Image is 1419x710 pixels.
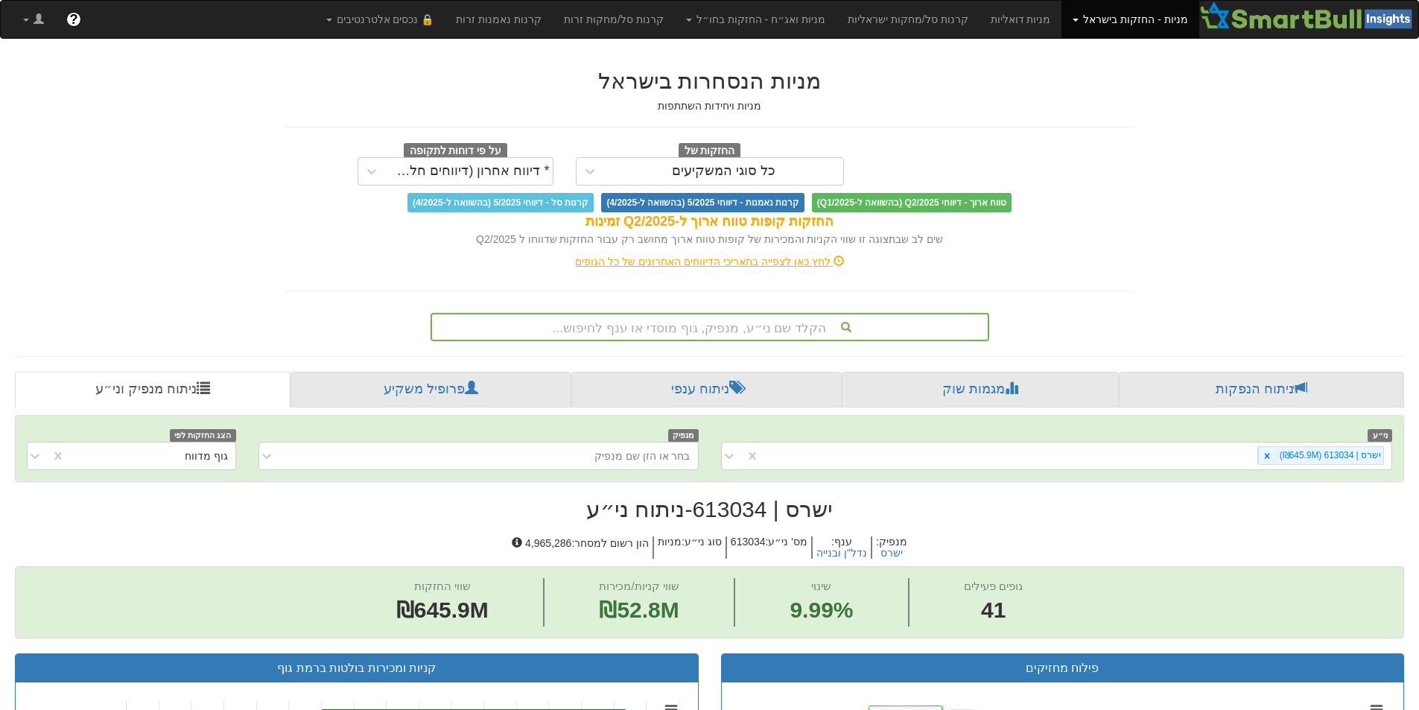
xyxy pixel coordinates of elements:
span: ני״ע [1368,429,1392,442]
span: גופים פעילים [964,580,1023,592]
div: החזקות קופות טווח ארוך ל-Q2/2025 זמינות [285,212,1134,232]
h5: מס' ני״ע : 613034 [726,536,811,560]
span: 9.99% [790,595,853,627]
span: טווח ארוך - דיווחי Q2/2025 (בהשוואה ל-Q1/2025) [812,193,1012,212]
img: Smartbull [1199,1,1418,31]
h5: הון רשום למסחר : 4,965,286 [508,536,653,560]
h5: מנפיק : [871,536,911,560]
h2: מניות הנסחרות בישראל [285,69,1134,93]
div: לחץ כאן לצפייה בתאריכי הדיווחים האחרונים של כל הגופים [274,254,1146,269]
button: ישרס [880,548,903,559]
a: ניתוח הנפקות [1119,372,1404,408]
a: ? [55,1,92,38]
h3: קניות ומכירות בולטות ברמת גוף [27,662,687,675]
span: מנפיק [668,429,699,442]
span: ₪645.9M [396,598,489,622]
div: הקלד שם ני״ע, מנפיק, גוף מוסדי או ענף לחיפוש... [432,314,988,340]
a: מניות דואליות [980,1,1062,38]
span: שווי קניות/מכירות [599,580,679,592]
h5: ענף : [811,536,871,560]
div: שים לב שבתצוגה זו שווי הקניות והמכירות של קופות טווח ארוך מחושב רק עבור החזקות שדווחו ל Q2/2025 [285,232,1134,247]
a: 🔒 נכסים אלטרנטיבים [315,1,445,38]
button: נדל"ן ובנייה [816,548,867,559]
span: ₪52.8M [599,598,679,622]
span: הצג החזקות לפי [170,429,235,442]
span: שינוי [811,580,831,592]
a: קרנות סל/מחקות זרות [553,1,675,38]
div: בחר או הזן שם מנפיק [594,448,691,463]
div: כל סוגי המשקיעים [672,164,775,179]
a: מגמות שוק [842,372,1118,408]
h2: ישרס | 613034 - ניתוח ני״ע [15,497,1404,522]
a: מניות - החזקות בישראל [1061,1,1199,38]
span: שווי החזקות [414,580,471,592]
h3: פילוח מחזיקים [733,662,1393,675]
h5: סוג ני״ע : מניות [653,536,726,560]
h5: מניות ויחידות השתתפות [285,101,1134,112]
span: קרנות סל - דיווחי 5/2025 (בהשוואה ל-4/2025) [407,193,594,212]
div: ישרס | 613034 (₪645.9M) [1275,447,1383,464]
span: ? [69,12,77,27]
div: גוף מדווח [185,448,228,463]
a: פרופיל משקיע [291,372,571,408]
a: קרנות סל/מחקות ישראליות [837,1,980,38]
a: ניתוח מנפיק וני״ע [15,372,291,408]
span: קרנות נאמנות - דיווחי 5/2025 (בהשוואה ל-4/2025) [601,193,804,212]
a: קרנות נאמנות זרות [445,1,553,38]
a: ניתוח ענפי [571,372,842,408]
span: 41 [964,595,1023,627]
div: * דיווח אחרון (דיווחים חלקיים) [389,164,550,179]
span: על פי דוחות לתקופה [404,143,507,159]
a: מניות ואג״ח - החזקות בחו״ל [675,1,837,38]
span: החזקות של [679,143,741,159]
